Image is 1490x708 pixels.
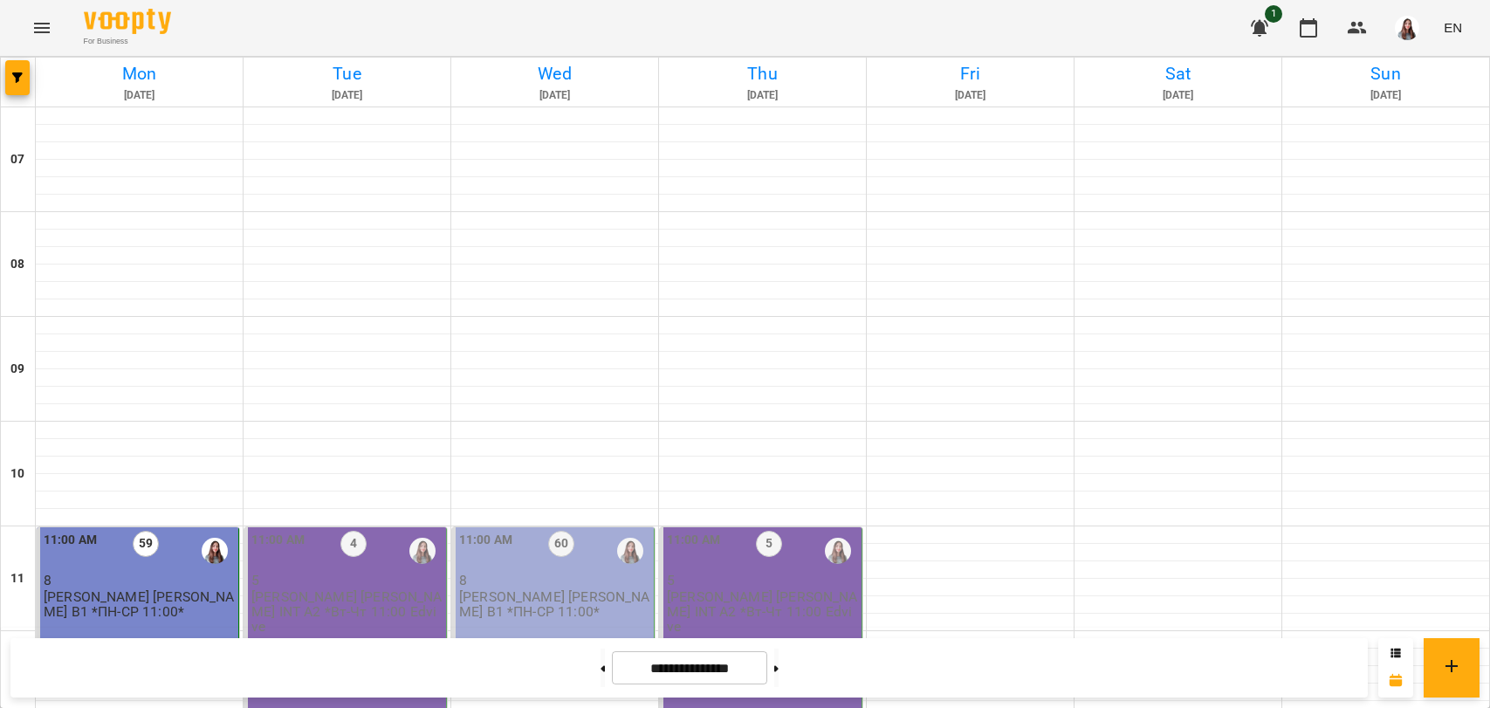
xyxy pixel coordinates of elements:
[825,538,851,564] img: Несвіт Єлізавета
[44,573,235,588] p: 8
[667,573,858,588] p: 5
[409,538,436,564] img: Несвіт Єлізавета
[459,531,512,550] label: 11:00 AM
[84,36,171,47] span: For Business
[246,60,448,87] h6: Tue
[38,87,240,104] h6: [DATE]
[10,569,24,588] h6: 11
[454,60,656,87] h6: Wed
[1285,87,1487,104] h6: [DATE]
[10,255,24,274] h6: 08
[246,87,448,104] h6: [DATE]
[251,589,443,635] p: [PERSON_NAME] [PERSON_NAME] INT А2 *Вт-Чт 11:00 Edvive
[10,360,24,379] h6: 09
[21,7,63,49] button: Menu
[133,531,159,557] label: 59
[548,531,574,557] label: 60
[251,573,443,588] p: 5
[1444,18,1462,37] span: EN
[617,538,643,564] img: Несвіт Єлізавета
[1437,11,1469,44] button: EN
[10,464,24,484] h6: 10
[10,150,24,169] h6: 07
[662,60,863,87] h6: Thu
[44,531,97,550] label: 11:00 AM
[454,87,656,104] h6: [DATE]
[459,589,650,620] p: [PERSON_NAME] [PERSON_NAME] В1 *ПН-СР 11:00*
[667,531,720,550] label: 11:00 AM
[756,531,782,557] label: 5
[38,60,240,87] h6: Mon
[1077,87,1279,104] h6: [DATE]
[44,589,235,620] p: [PERSON_NAME] [PERSON_NAME] В1 *ПН-СР 11:00*
[459,573,650,588] p: 8
[869,87,1071,104] h6: [DATE]
[1077,60,1279,87] h6: Sat
[202,538,228,564] img: Несвіт Єлізавета
[1395,16,1419,40] img: a5c51dc64ebbb1389a9d34467d35a8f5.JPG
[869,60,1071,87] h6: Fri
[340,531,367,557] label: 4
[662,87,863,104] h6: [DATE]
[667,589,858,635] p: [PERSON_NAME] [PERSON_NAME] INT А2 *Вт-Чт 11:00 Edvive
[1265,5,1282,23] span: 1
[84,9,171,34] img: Voopty Logo
[251,531,305,550] label: 11:00 AM
[1285,60,1487,87] h6: Sun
